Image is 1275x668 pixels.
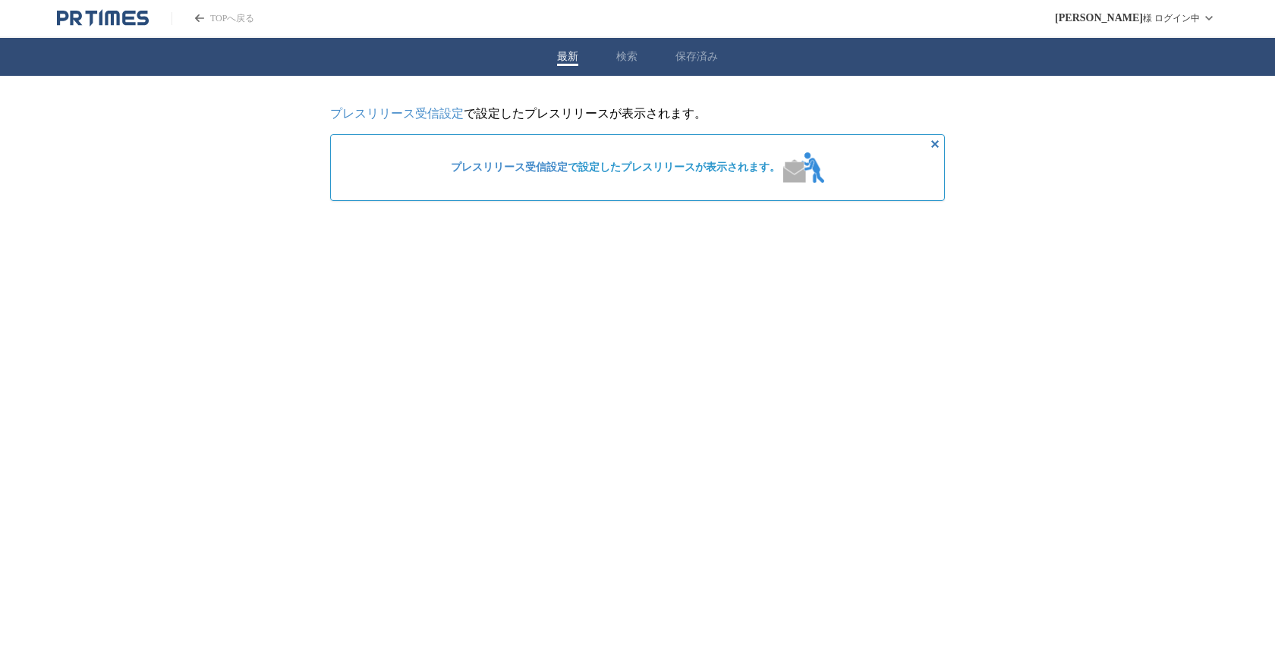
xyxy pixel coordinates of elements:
button: 検索 [616,50,637,64]
a: プレスリリース受信設定 [451,162,568,173]
a: PR TIMESのトップページはこちら [57,9,149,27]
a: PR TIMESのトップページはこちら [172,12,254,25]
button: 保存済み [675,50,718,64]
button: 最新 [557,50,578,64]
span: [PERSON_NAME] [1055,12,1143,24]
a: プレスリリース受信設定 [330,107,464,120]
button: 非表示にする [926,135,944,153]
span: で設定したプレスリリースが表示されます。 [451,161,780,174]
p: で設定したプレスリリースが表示されます。 [330,106,945,122]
